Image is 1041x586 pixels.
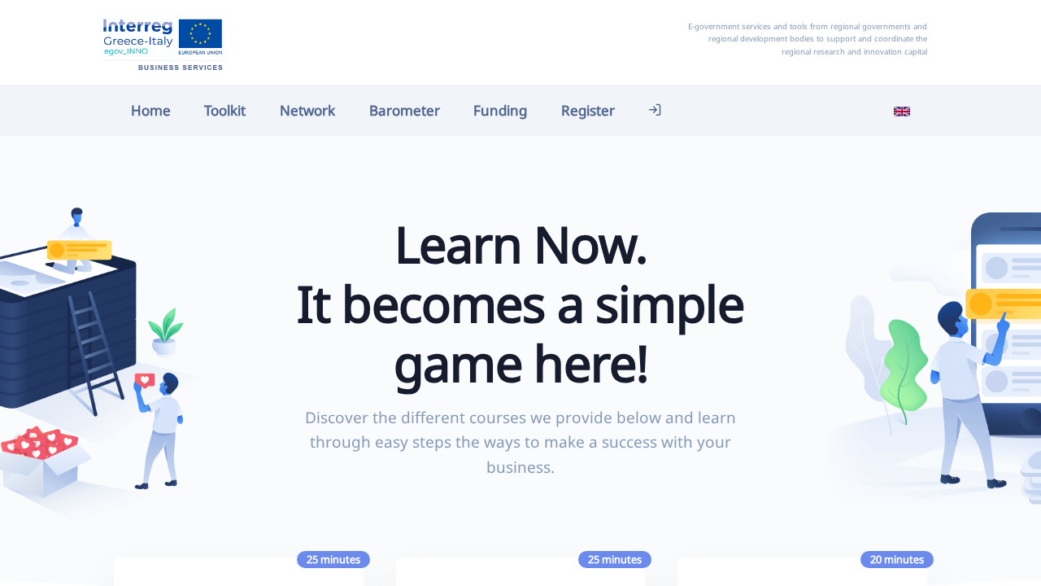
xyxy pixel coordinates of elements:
[188,93,264,128] a: Toolkit
[894,103,910,120] img: en_flag.svg
[263,93,352,128] a: Network
[456,93,544,128] a: Funding
[98,12,228,72] img: Home
[352,93,457,128] a: Barometer
[544,93,632,128] a: Register
[290,405,751,479] p: Discover the different courses we provide below and learn through easy steps the ways to make a s...
[114,93,188,128] a: Home
[290,214,751,393] h1: Learn Now. It becomes a simple game here!
[297,551,370,568] span: 25 minutes
[578,551,651,568] span: 25 minutes
[860,551,934,568] span: 20 minutes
